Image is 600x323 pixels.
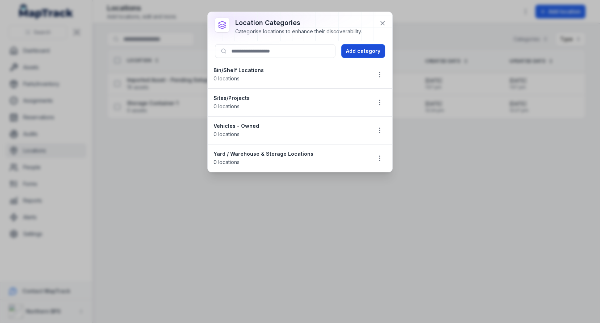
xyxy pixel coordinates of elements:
strong: Vehicles - Owned [214,122,366,130]
strong: Bin/Shelf Locations [214,67,366,74]
span: 0 locations [214,75,240,81]
div: Categorise locations to enhance their discoverability. [235,28,362,35]
span: 0 locations [214,159,240,165]
button: Add category [341,44,385,58]
strong: Yard / Warehouse & Storage Locations [214,150,366,158]
h3: location categories [235,18,362,28]
span: 0 locations [214,103,240,109]
span: 0 locations [214,131,240,137]
strong: Sites/Projects [214,95,366,102]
